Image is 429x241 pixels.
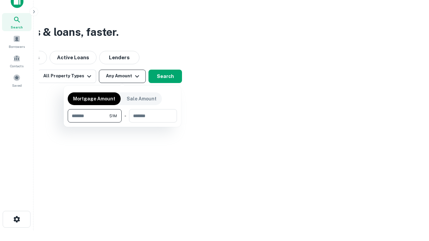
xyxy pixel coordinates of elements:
[109,113,117,119] span: $1M
[395,187,429,220] iframe: Chat Widget
[124,109,126,123] div: -
[127,95,157,102] p: Sale Amount
[73,95,115,102] p: Mortgage Amount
